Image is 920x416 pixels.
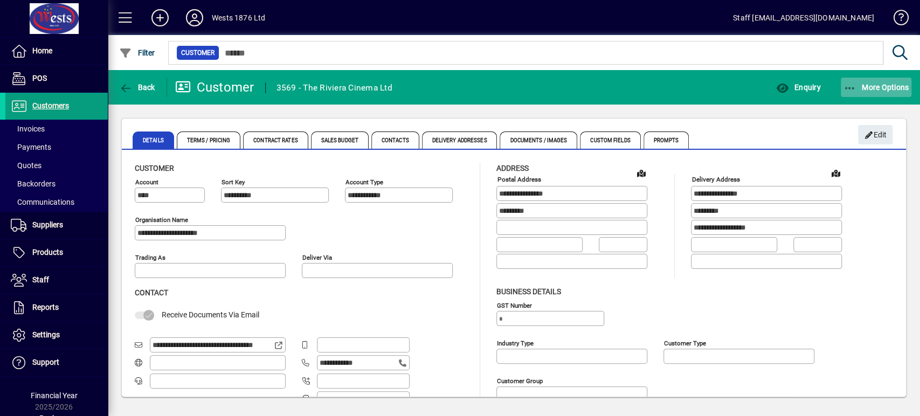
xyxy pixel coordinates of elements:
span: Contract Rates [243,131,308,149]
mat-label: Account Type [345,178,383,186]
span: Customers [32,101,69,110]
span: Sales Budget [311,131,369,149]
a: View on map [827,164,845,182]
a: Backorders [5,175,108,193]
span: Delivery Addresses [422,131,497,149]
a: Suppliers [5,212,108,239]
span: Staff [32,275,49,284]
a: Support [5,349,108,376]
span: POS [32,74,47,82]
span: Suppliers [32,220,63,229]
span: Contacts [371,131,419,149]
div: Customer [175,79,254,96]
span: Address [496,164,529,172]
a: Payments [5,138,108,156]
mat-label: Customer type [664,339,706,346]
mat-label: Account [135,178,158,186]
span: Reports [32,303,59,311]
button: Edit [858,125,893,144]
a: Quotes [5,156,108,175]
span: Backorders [11,179,56,188]
a: Products [5,239,108,266]
button: Back [116,78,158,97]
button: Filter [116,43,158,63]
a: Settings [5,322,108,349]
span: Contact [135,288,168,297]
span: Filter [119,48,155,57]
a: Reports [5,294,108,321]
a: Communications [5,193,108,211]
span: Business details [496,287,561,296]
span: Customer [135,164,174,172]
span: Details [133,131,174,149]
app-page-header-button: Back [108,78,167,97]
button: Profile [177,8,212,27]
span: Customer [181,47,215,58]
div: 3569 - The Riviera Cinema Ltd [276,79,392,96]
button: More Options [841,78,912,97]
span: Settings [32,330,60,339]
span: Invoices [11,124,45,133]
button: Enquiry [773,78,823,97]
a: View on map [633,164,650,182]
mat-label: GST Number [497,301,532,309]
mat-label: Trading as [135,254,165,261]
a: POS [5,65,108,92]
div: Wests 1876 Ltd [212,9,265,26]
span: Terms / Pricing [177,131,241,149]
mat-label: Sort key [222,178,245,186]
span: Enquiry [776,83,820,92]
mat-label: Industry type [497,339,534,346]
a: Home [5,38,108,65]
span: Documents / Images [500,131,577,149]
a: Knowledge Base [885,2,907,37]
span: Custom Fields [580,131,640,149]
span: Support [32,358,59,366]
span: Payments [11,143,51,151]
a: Staff [5,267,108,294]
span: Communications [11,198,74,206]
mat-label: Deliver via [302,254,332,261]
span: More Options [843,83,909,92]
div: Staff [EMAIL_ADDRESS][DOMAIN_NAME] [733,9,874,26]
span: Edit [864,126,887,144]
span: Home [32,46,52,55]
span: Receive Documents Via Email [162,310,259,319]
span: Back [119,83,155,92]
span: Products [32,248,63,256]
span: Financial Year [31,391,78,400]
span: Quotes [11,161,41,170]
button: Add [143,8,177,27]
span: Prompts [644,131,689,149]
a: Invoices [5,120,108,138]
mat-label: Organisation name [135,216,188,224]
mat-label: Customer group [497,377,543,384]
